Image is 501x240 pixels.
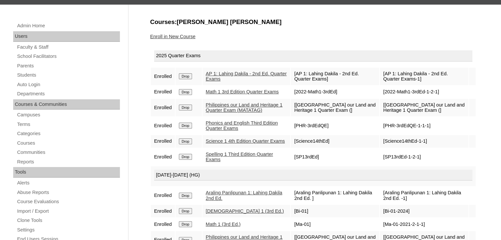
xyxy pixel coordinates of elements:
[150,18,476,26] h3: Courses:[PERSON_NAME] [PERSON_NAME]
[380,99,468,116] td: [[GEOGRAPHIC_DATA] our Land and Heritage 1 Quarter Exam (]
[16,120,120,129] a: Terms
[150,34,196,39] a: Enroll in New Course
[206,102,283,113] a: Philippines our Land and Heritage 1 Quarter Exam (MATATAG)
[291,135,379,148] td: [Science14thEd]
[380,205,468,217] td: [Bi-01-2024]
[16,198,120,206] a: Course Evaluations
[16,22,120,30] a: Admin Home
[179,193,192,199] input: Drop
[179,105,192,110] input: Drop
[291,99,379,116] td: [[GEOGRAPHIC_DATA] our Land and Heritage 1 Quarter Exam (]
[16,130,120,138] a: Categories
[151,148,175,166] td: Enrolled
[16,62,120,70] a: Parents
[291,218,379,230] td: [Ma-01]
[291,117,379,134] td: [PHR-3rdEdQE]
[13,31,120,42] div: Users
[291,148,379,166] td: [SP13rdEd]
[151,218,175,230] td: Enrolled
[179,221,192,227] input: Drop
[154,170,472,181] div: [DATE]-[DATE] (HG)
[16,179,120,187] a: Alerts
[151,117,175,134] td: Enrolled
[16,90,120,98] a: Departments
[206,208,284,214] a: [DEMOGRAPHIC_DATA] 1 (3rd Ed.)
[291,86,379,98] td: [2022-Math1-3rdEd]
[16,71,120,79] a: Students
[380,135,468,148] td: [Science14thEd-1-1]
[206,138,285,144] a: Science 1 4th Edition Quarter Exams
[154,50,472,61] div: 2025 Quarter Exams
[16,226,120,234] a: Settings
[151,68,175,85] td: Enrolled
[206,71,287,82] a: AP 1: Lahing Dakila - 2nd Ed. Quarter Exams
[16,216,120,225] a: Clone Tools
[13,99,120,110] div: Courses & Communities
[151,187,175,204] td: Enrolled
[151,205,175,217] td: Enrolled
[380,117,468,134] td: [PHR-3rdEdQE-1-1-1]
[291,187,379,204] td: [Araling Panlipunan 1: Lahing Dakila 2nd Ed. ]
[16,148,120,156] a: Communities
[380,68,468,85] td: [AP 1: Lahing Dakila - 2nd Ed. Quarter Exams-1]
[380,187,468,204] td: [Araling Panlipunan 1: Lahing Dakila 2nd Ed. -1]
[206,120,278,131] a: Phonics and English Third Edition Quarter Exams
[380,218,468,230] td: [Ma-01-2021-2-1-1]
[13,167,120,178] div: Tools
[380,148,468,166] td: [SP13rdEd-1-2-1]
[16,81,120,89] a: Auto Login
[16,207,120,215] a: Import / Export
[151,135,175,148] td: Enrolled
[291,205,379,217] td: [Bi-01]
[16,43,120,51] a: Faculty & Staff
[16,111,120,119] a: Campuses
[16,188,120,197] a: Abuse Reports
[179,138,192,144] input: Drop
[291,68,379,85] td: [AP 1: Lahing Dakila - 2nd Ed. Quarter Exams]
[206,190,282,201] a: Araling Panlipunan 1: Lahing Dakila 2nd Ed.
[16,52,120,60] a: School Facilitators
[179,123,192,129] input: Drop
[179,208,192,214] input: Drop
[151,86,175,98] td: Enrolled
[179,89,192,95] input: Drop
[380,86,468,98] td: [2022-Math1-3rdEd-1-2-1]
[179,154,192,160] input: Drop
[16,139,120,147] a: Courses
[206,89,279,94] a: Math 1 3rd Edition Quarter Exams
[16,158,120,166] a: Reports
[179,73,192,79] input: Drop
[151,99,175,116] td: Enrolled
[206,222,241,227] a: Math 1 (3rd Ed.)
[206,152,273,162] a: Spelling 1 Third Edition Quarter Exams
